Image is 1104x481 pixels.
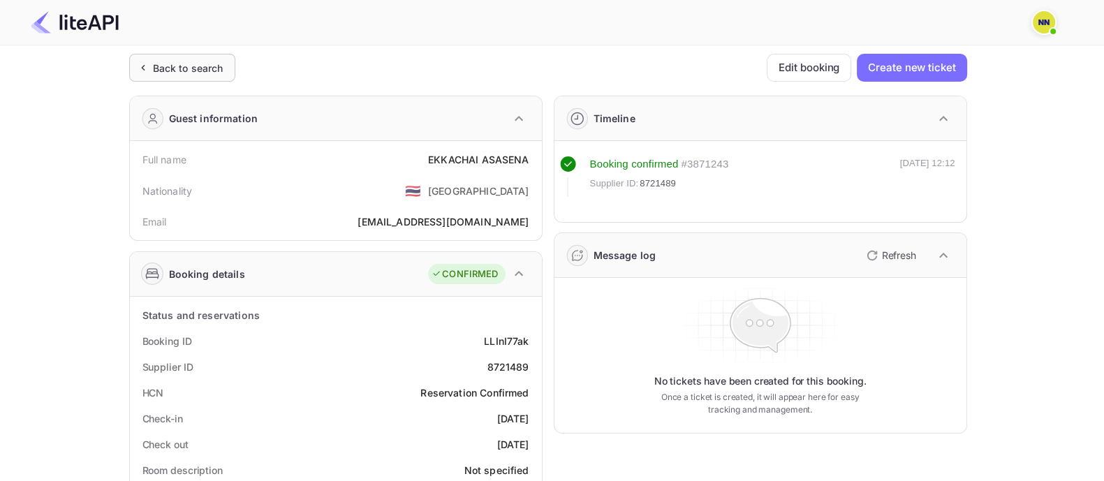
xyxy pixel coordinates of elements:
[142,360,193,374] div: Supplier ID
[420,385,529,400] div: Reservation Confirmed
[497,437,529,452] div: [DATE]
[594,111,635,126] div: Timeline
[857,54,966,82] button: Create new ticket
[153,61,223,75] div: Back to search
[142,214,167,229] div: Email
[142,152,186,167] div: Full name
[142,308,260,323] div: Status and reservations
[767,54,851,82] button: Edit booking
[142,385,164,400] div: HCN
[405,178,421,203] span: United States
[142,334,192,348] div: Booking ID
[497,411,529,426] div: [DATE]
[428,152,529,167] div: EKKACHAI ASASENA
[882,248,916,262] p: Refresh
[169,267,245,281] div: Booking details
[900,156,955,197] div: [DATE] 12:12
[858,244,922,267] button: Refresh
[428,184,529,198] div: [GEOGRAPHIC_DATA]
[142,437,189,452] div: Check out
[169,111,258,126] div: Guest information
[142,411,183,426] div: Check-in
[432,267,498,281] div: CONFIRMED
[1033,11,1055,34] img: N/A N/A
[484,334,529,348] div: LLInI77ak
[31,11,119,34] img: LiteAPI Logo
[640,177,676,191] span: 8721489
[464,463,529,478] div: Not specified
[358,214,529,229] div: [EMAIL_ADDRESS][DOMAIN_NAME]
[594,248,656,262] div: Message log
[681,156,728,172] div: # 3871243
[650,391,871,416] p: Once a ticket is created, it will appear here for easy tracking and management.
[590,156,679,172] div: Booking confirmed
[487,360,529,374] div: 8721489
[142,184,193,198] div: Nationality
[142,463,223,478] div: Room description
[654,374,867,388] p: No tickets have been created for this booking.
[590,177,639,191] span: Supplier ID:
